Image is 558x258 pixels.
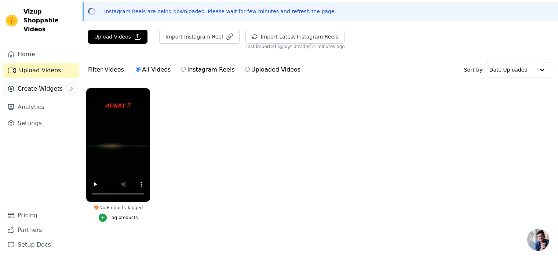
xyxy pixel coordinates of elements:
span: Vizup Shoppable Videos [23,7,76,34]
div: No Products Tagged [86,205,150,211]
button: Create Widgets [3,81,79,96]
a: Home [3,47,79,62]
a: Setup Docs [3,237,79,252]
button: Tag products [99,214,138,222]
a: Settings [3,116,79,131]
label: Uploaded Videos [245,65,301,75]
img: Vizup [6,15,18,26]
label: Instagram Reels [180,65,235,75]
div: Filter Videos: [88,61,304,78]
button: Import Latest Instagram Reels [245,30,344,44]
div: Tag products [110,215,138,221]
input: Instagram Reels [181,67,186,72]
input: All Videos [136,67,141,72]
span: Last imported (@ joysidtrader ): 4 minutes ago [245,44,345,50]
div: चैट खोलें [527,229,549,251]
p: Instagram Reels are being downloaded. Please wait for few minutes and refresh the page. [104,8,336,15]
input: Uploaded Videos [245,67,250,72]
div: Sort by: [464,62,552,77]
button: Import Instagram Reel [159,30,240,44]
a: Upload Videos [3,63,79,78]
label: All Videos [135,65,171,75]
a: Partners [3,223,79,237]
a: Pricing [3,208,79,223]
span: Create Widgets [18,84,63,93]
a: Analytics [3,100,79,115]
button: Upload Videos [88,30,147,44]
